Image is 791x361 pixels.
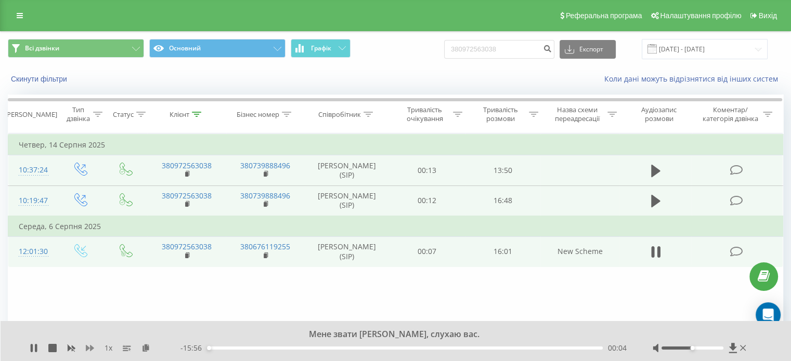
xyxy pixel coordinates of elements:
a: 380972563038 [162,191,212,200]
a: 380739888496 [240,191,290,200]
div: 12:01:30 [19,242,46,262]
a: 380676119255 [240,242,290,251]
span: 1 x [105,343,112,353]
div: Статус [113,110,134,119]
td: [PERSON_NAME] (SIP) [305,155,390,185]
span: Всі дзвінки [25,44,59,52]
td: 00:12 [390,185,465,216]
div: Мене звати [PERSON_NAME], слухаю вас. [101,329,677,340]
td: 13:50 [465,155,540,185]
div: Accessibility label [207,346,211,350]
span: Графік [311,45,331,52]
div: Тривалість очікування [399,105,451,123]
td: 16:01 [465,236,540,266]
span: Налаштування профілю [660,11,741,20]
div: Тривалість розмови [474,105,526,123]
span: Вихід [759,11,777,20]
span: Реферальна програма [566,11,642,20]
div: Open Intercom Messenger [756,302,781,327]
div: Назва схеми переадресації [550,105,605,123]
span: 00:04 [608,343,627,353]
td: Четвер, 14 Серпня 2025 [8,135,783,155]
a: 380972563038 [162,161,212,170]
div: 10:37:24 [19,160,46,180]
div: Accessibility label [690,346,694,350]
div: Клієнт [170,110,189,119]
td: 00:07 [390,236,465,266]
input: Пошук за номером [444,40,554,59]
div: Тип дзвінка [66,105,90,123]
button: Експорт [560,40,616,59]
td: Середа, 6 Серпня 2025 [8,216,783,237]
button: Скинути фільтри [8,74,72,84]
div: Бізнес номер [237,110,279,119]
div: Аудіозапис розмови [629,105,690,123]
button: Графік [291,39,351,58]
td: [PERSON_NAME] (SIP) [305,185,390,216]
a: 380972563038 [162,242,212,251]
div: 10:19:47 [19,191,46,211]
td: New Scheme [540,236,619,266]
div: Коментар/категорія дзвінка [699,105,760,123]
div: [PERSON_NAME] [5,110,57,119]
span: - 15:56 [180,343,207,353]
button: Всі дзвінки [8,39,144,58]
a: 380739888496 [240,161,290,170]
button: Основний [149,39,286,58]
td: 16:48 [465,185,540,216]
td: 00:13 [390,155,465,185]
a: Коли дані можуть відрізнятися вiд інших систем [604,74,783,84]
td: [PERSON_NAME] (SIP) [305,236,390,266]
div: Співробітник [318,110,361,119]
